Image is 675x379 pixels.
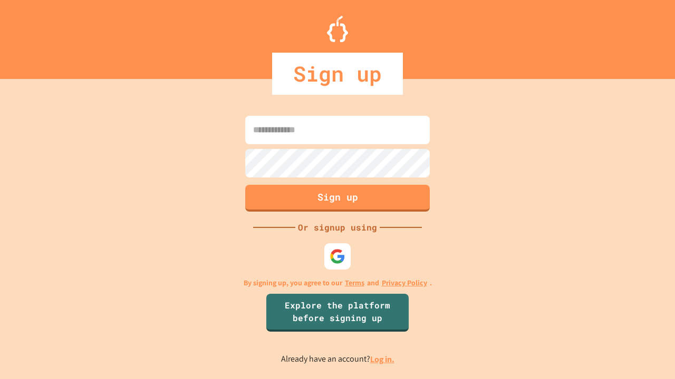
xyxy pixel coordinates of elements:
[245,185,430,212] button: Sign up
[327,16,348,42] img: Logo.svg
[281,353,394,366] p: Already have an account?
[295,221,380,234] div: Or signup using
[244,277,432,288] p: By signing up, you agree to our and .
[382,277,427,288] a: Privacy Policy
[370,354,394,365] a: Log in.
[345,277,364,288] a: Terms
[272,53,403,95] div: Sign up
[330,248,345,264] img: google-icon.svg
[266,294,409,332] a: Explore the platform before signing up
